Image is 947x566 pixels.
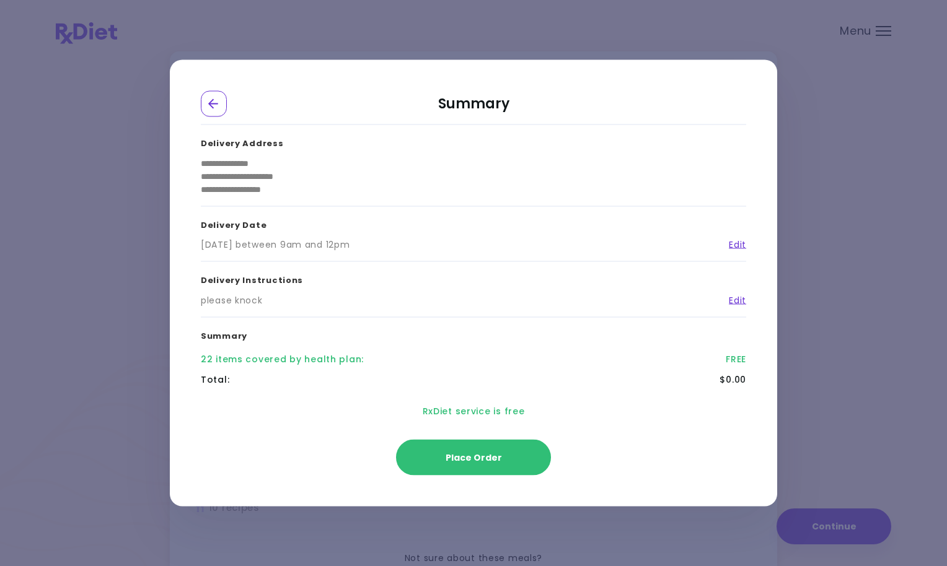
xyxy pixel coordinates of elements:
[201,353,364,366] div: 22 items covered by health plan :
[720,294,746,307] a: Edit
[201,262,746,294] h3: Delivery Instructions
[396,440,551,476] button: Place Order
[201,238,350,251] div: [DATE] between 9am and 12pm
[446,451,502,464] span: Place Order
[201,91,227,117] div: Go Back
[201,294,263,307] div: please knock
[201,390,746,433] div: RxDiet service is free
[201,317,746,349] h3: Summary
[201,373,229,386] div: Total :
[720,238,746,251] a: Edit
[726,353,746,366] div: FREE
[201,125,746,157] h3: Delivery Address
[201,206,746,238] h3: Delivery Date
[720,373,746,386] div: $0.00
[201,91,746,125] h2: Summary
